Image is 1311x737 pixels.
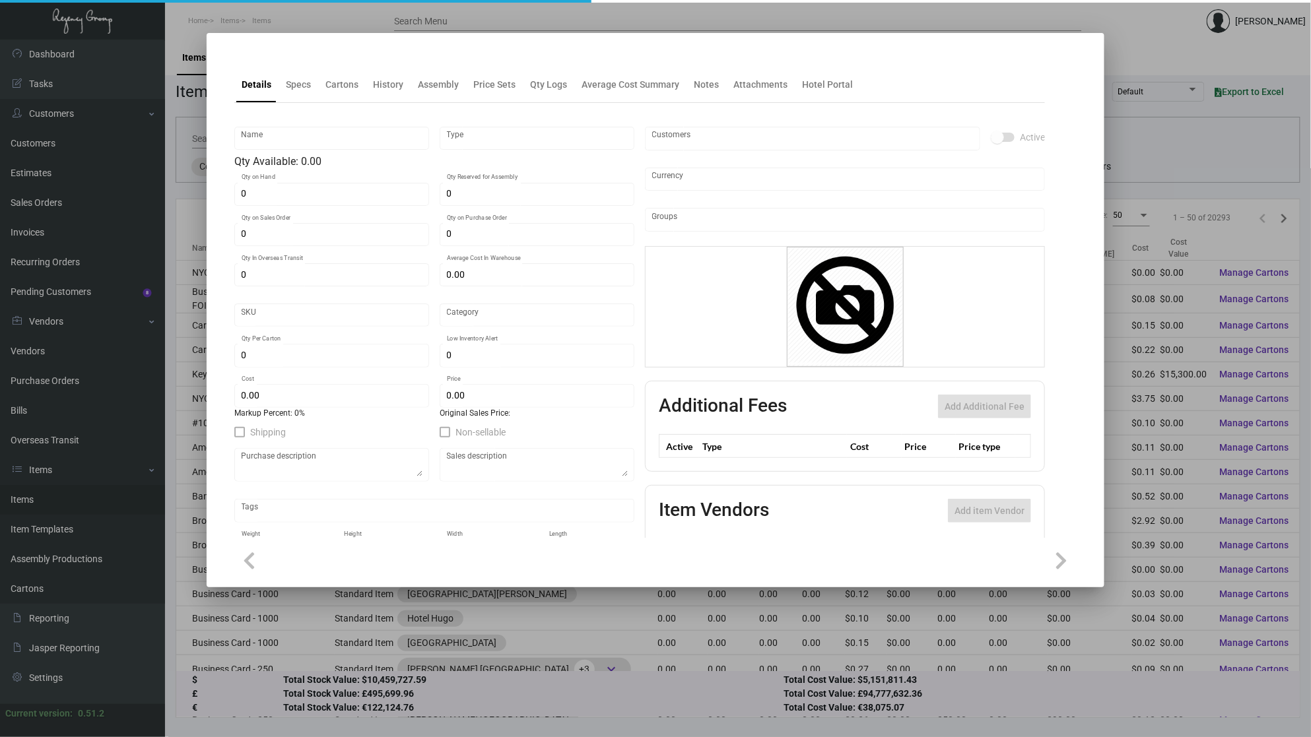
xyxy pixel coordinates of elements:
div: Details [242,78,271,92]
div: Attachments [733,78,788,92]
button: Add item Vendor [948,499,1031,523]
div: Price Sets [473,78,516,92]
th: Price type [956,435,1015,458]
div: Notes [694,78,719,92]
span: Active [1020,129,1045,145]
span: Shipping [250,424,286,440]
th: Cost [847,435,901,458]
div: Assembly [418,78,459,92]
button: Add Additional Fee [938,395,1031,418]
div: Current version: [5,707,73,721]
div: Hotel Portal [802,78,853,92]
input: Add new.. [652,133,974,144]
span: Add Additional Fee [945,401,1025,412]
div: Average Cost Summary [582,78,679,92]
div: Specs [286,78,311,92]
div: Qty Logs [530,78,567,92]
span: Non-sellable [455,424,506,440]
h2: Additional Fees [659,395,787,418]
th: Price [902,435,956,458]
h2: Item Vendors [659,499,769,523]
input: Add new.. [652,214,1038,225]
span: Add item Vendor [955,505,1025,516]
div: Cartons [325,78,358,92]
div: Qty Available: 0.00 [234,154,634,170]
th: Active [659,435,700,458]
th: Type [699,435,847,458]
div: History [373,78,403,92]
div: 0.51.2 [78,707,104,721]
